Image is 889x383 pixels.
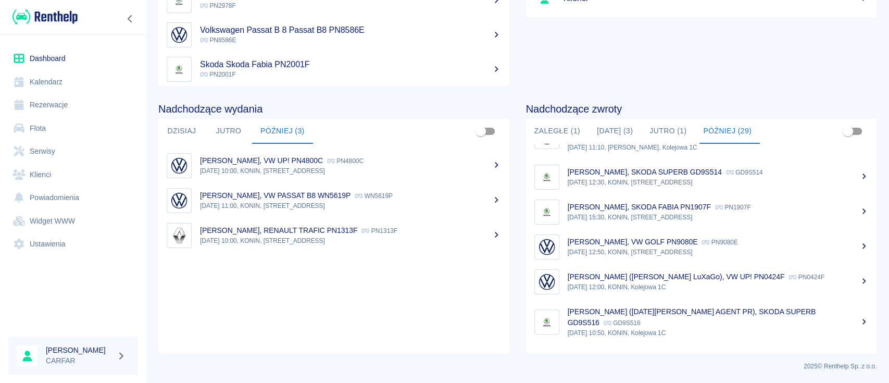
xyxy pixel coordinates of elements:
p: [DATE] 12:30, KONIN, [STREET_ADDRESS] [568,178,869,187]
img: Renthelp logo [12,8,78,26]
p: PN4800C [327,157,364,165]
p: [PERSON_NAME] ([DATE][PERSON_NAME] AGENT PR), SKODA SUPERB GD9S516 [568,307,816,327]
a: Renthelp logo [8,8,78,26]
p: [DATE] 10:50, KONIN, Kolejowa 1C [568,328,869,338]
p: PN1313F [361,227,397,234]
p: [PERSON_NAME] ([PERSON_NAME] LuXaGo), VW UP! PN0424F [568,273,785,281]
p: [DATE] 15:30, KONIN, [STREET_ADDRESS] [568,213,869,222]
p: [DATE] 10:00, KONIN, [STREET_ADDRESS] [200,236,501,245]
a: Powiadomienia [8,186,138,209]
p: [PERSON_NAME], SKODA FABIA PN1907F [568,203,711,211]
a: Serwisy [8,140,138,163]
span: Pokaż przypisane tylko do mnie [471,121,491,141]
h6: [PERSON_NAME] [46,345,112,355]
span: Pokaż przypisane tylko do mnie [838,121,858,141]
a: Image[PERSON_NAME] ([DATE][PERSON_NAME] AGENT PR), SKODA SUPERB GD9S516 GD9S516[DATE] 10:50, KONI... [526,299,877,345]
p: WN5619P [355,192,393,200]
button: Jutro (1) [641,119,695,144]
a: Image[PERSON_NAME], SKODA SUPERB GD9S514 GD9S514[DATE] 12:30, KONIN, [STREET_ADDRESS] [526,159,877,194]
a: Image[PERSON_NAME], RENAULT TRAFIC PN1313F PN1313F[DATE] 10:00, KONIN, [STREET_ADDRESS] [158,218,509,253]
p: [PERSON_NAME], VW UP! PN4800C [200,156,323,165]
p: [DATE] 12:00, KONIN, Kolejowa 1C [568,282,869,292]
p: [DATE] 11:00, KONIN, [STREET_ADDRESS] [200,201,501,211]
p: GD9S516 [604,319,641,327]
p: PN9080E [702,239,737,246]
button: [DATE] (3) [589,119,641,144]
a: Image[PERSON_NAME], VW GOLF PN9080E PN9080E[DATE] 12:50, KONIN, [STREET_ADDRESS] [526,229,877,264]
p: [PERSON_NAME], VW GOLF PN9080E [568,238,698,246]
img: Image [169,226,189,245]
a: Kalendarz [8,70,138,94]
img: Image [537,202,557,222]
a: Image[PERSON_NAME] ([PERSON_NAME] LuXaGo), VW UP! PN0424F PN0424F[DATE] 12:00, KONIN, Kolejowa 1C [526,264,877,299]
h5: Volkswagen Passat B 8 Passat B8 PN8586E [200,25,501,35]
a: Image[PERSON_NAME], VW PASSAT B8 WN5619P WN5619P[DATE] 11:00, KONIN, [STREET_ADDRESS] [158,183,509,218]
p: [PERSON_NAME], VW PASSAT B8 WN5619P [200,191,350,200]
h4: Nadchodzące zwroty [526,103,877,115]
p: [DATE] 12:50, KONIN, [STREET_ADDRESS] [568,248,869,257]
a: Widget WWW [8,209,138,233]
p: [DATE] 11:10, [PERSON_NAME], Kolejowa 1C [568,143,869,152]
a: Image[PERSON_NAME], SKODA FABIA PN1907F PN1907F[DATE] 15:30, KONIN, [STREET_ADDRESS] [526,194,877,229]
p: [PERSON_NAME], SKODA SUPERB GD9S514 [568,168,722,176]
button: Zaległe (1) [526,119,589,144]
a: ImageVolkswagen Passat B 8 Passat B8 PN8586E PN8586E [158,18,509,52]
p: PN1907F [715,204,751,211]
button: Później (29) [695,119,760,144]
p: [PERSON_NAME], RENAULT TRAFIC PN1313F [200,226,357,234]
p: [DATE] 10:00, KONIN, [STREET_ADDRESS] [200,166,501,176]
img: Image [169,59,189,79]
img: Image [169,25,189,45]
p: CARFAR [46,355,112,366]
h5: Skoda Skoda Fabia PN2001F [200,59,501,70]
a: Rezerwacje [8,93,138,117]
img: Image [537,167,557,187]
span: PN2978F [200,2,236,9]
button: Później (3) [252,119,313,144]
a: Ustawienia [8,232,138,256]
button: Jutro [205,119,252,144]
a: ImageSkoda Skoda Fabia PN2001F PN2001F [158,52,509,87]
img: Image [169,156,189,176]
p: GD9S514 [726,169,763,176]
a: Dashboard [8,47,138,70]
a: Flota [8,117,138,140]
h4: Nadchodzące wydania [158,103,509,115]
a: Image[PERSON_NAME], VW UP! PN4800C PN4800C[DATE] 10:00, KONIN, [STREET_ADDRESS] [158,148,509,183]
img: Image [169,191,189,211]
img: Image [537,312,557,332]
a: Klienci [8,163,138,187]
span: PN2001F [200,71,236,78]
img: Image [537,272,557,292]
span: PN8586E [200,36,236,44]
p: 2025 © Renthelp Sp. z o.o. [158,362,877,371]
img: Image [537,237,557,257]
button: Zwiń nawigację [122,12,138,26]
p: PN0424F [788,274,824,281]
button: Dzisiaj [158,119,205,144]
